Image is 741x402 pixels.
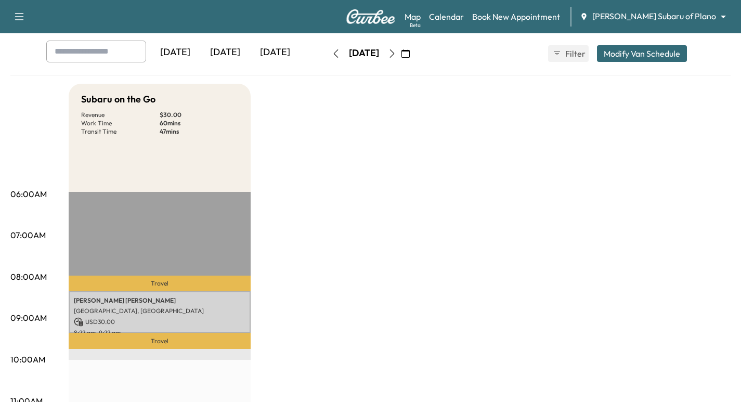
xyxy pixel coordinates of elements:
[405,10,421,23] a: MapBeta
[74,317,245,327] p: USD 30.00
[160,111,238,119] p: $ 30.00
[10,188,47,200] p: 06:00AM
[10,312,47,324] p: 09:00AM
[548,45,589,62] button: Filter
[429,10,464,23] a: Calendar
[160,119,238,127] p: 60 mins
[597,45,687,62] button: Modify Van Schedule
[410,21,421,29] div: Beta
[69,276,251,291] p: Travel
[565,47,584,60] span: Filter
[10,270,47,283] p: 08:00AM
[250,41,300,64] div: [DATE]
[81,92,155,107] h5: Subaru on the Go
[346,9,396,24] img: Curbee Logo
[349,47,379,60] div: [DATE]
[10,229,46,241] p: 07:00AM
[472,10,560,23] a: Book New Appointment
[74,329,245,337] p: 8:22 am - 9:22 am
[592,10,716,22] span: [PERSON_NAME] Subaru of Plano
[74,307,245,315] p: [GEOGRAPHIC_DATA], [GEOGRAPHIC_DATA]
[74,296,245,305] p: [PERSON_NAME] [PERSON_NAME]
[160,127,238,136] p: 47 mins
[200,41,250,64] div: [DATE]
[81,111,160,119] p: Revenue
[81,127,160,136] p: Transit Time
[150,41,200,64] div: [DATE]
[10,353,45,366] p: 10:00AM
[81,119,160,127] p: Work Time
[69,333,251,349] p: Travel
